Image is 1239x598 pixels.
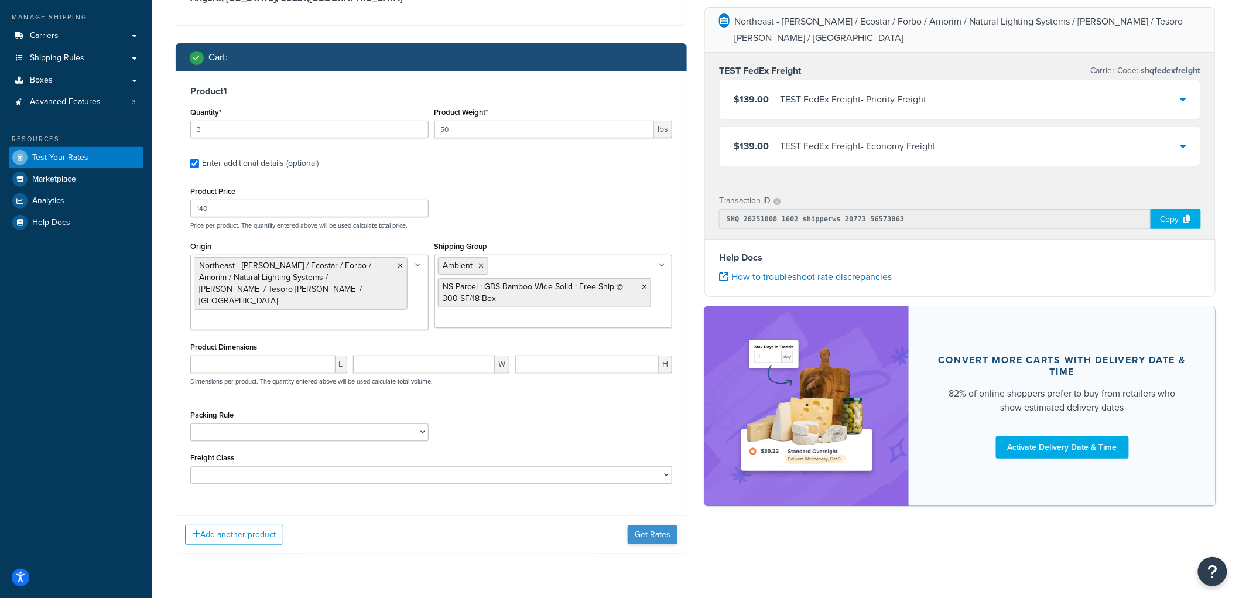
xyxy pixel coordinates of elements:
span: lbs [654,121,672,138]
p: Northeast - [PERSON_NAME] / Ecostar / Forbo / Amorim / Natural Lighting Systems / [PERSON_NAME] /... [734,13,1201,46]
h3: TEST FedEx Freight [719,65,801,77]
h3: Product 1 [190,86,672,97]
div: Resources [9,134,143,144]
a: Boxes [9,70,143,91]
label: Packing Rule [190,411,234,419]
span: Advanced Features [30,97,101,107]
label: Freight Class [190,453,234,462]
div: Manage Shipping [9,12,143,22]
a: Activate Delivery Date & Time [996,436,1129,459]
span: shqfedexfreight [1139,64,1201,77]
img: feature-image-ddt-36eae7f7280da8017bfb280eaccd9c446f90b1fe08728e4019434db127062ab4.png [734,324,880,488]
div: TEST FedEx Freight - Economy Freight [780,138,936,155]
a: Analytics [9,190,143,211]
li: Advanced Features [9,91,143,113]
a: Help Docs [9,212,143,233]
a: How to troubleshoot rate discrepancies [719,270,892,283]
span: $139.00 [734,93,769,106]
span: Help Docs [32,218,70,228]
span: W [495,356,509,373]
button: Get Rates [628,525,677,544]
a: Test Your Rates [9,147,143,168]
span: H [659,356,672,373]
label: Quantity* [190,108,221,117]
button: Add another product [185,525,283,545]
label: Shipping Group [434,242,488,251]
span: L [336,356,347,373]
span: 3 [132,97,136,107]
span: NS Parcel : GBS Bamboo Wide Solid : Free Ship @ 300 SF/18 Box [443,281,624,305]
label: Product Dimensions [190,343,257,351]
a: Marketplace [9,169,143,190]
span: Shipping Rules [30,53,84,63]
span: $139.00 [734,139,769,153]
p: Transaction ID [719,193,771,209]
a: Carriers [9,25,143,47]
div: Enter additional details (optional) [202,155,319,172]
span: Boxes [30,76,53,86]
label: Product Price [190,187,235,196]
div: TEST FedEx Freight - Priority Freight [780,91,926,108]
span: Test Your Rates [32,153,88,163]
span: Marketplace [32,175,76,184]
label: Product Weight* [434,108,488,117]
button: Open Resource Center [1198,557,1227,586]
span: Northeast - [PERSON_NAME] / Ecostar / Forbo / Amorim / Natural Lighting Systems / [PERSON_NAME] /... [199,259,371,307]
div: Convert more carts with delivery date & time [937,354,1187,378]
input: Enter additional details (optional) [190,159,199,168]
a: Advanced Features3 [9,91,143,113]
p: Carrier Code: [1091,63,1201,79]
span: Analytics [32,196,64,206]
p: Price per product. The quantity entered above will be used calculate total price. [187,221,675,230]
span: Ambient [443,259,473,272]
div: 82% of online shoppers prefer to buy from retailers who show estimated delivery dates [937,387,1187,415]
input: 0 [190,121,429,138]
h2: Cart : [208,52,228,63]
label: Origin [190,242,211,251]
input: 0.00 [434,121,655,138]
h4: Help Docs [719,251,1201,265]
div: Copy [1151,209,1201,229]
p: Dimensions per product. The quantity entered above will be used calculate total volume. [187,377,433,385]
span: Carriers [30,31,59,41]
a: Shipping Rules [9,47,143,69]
